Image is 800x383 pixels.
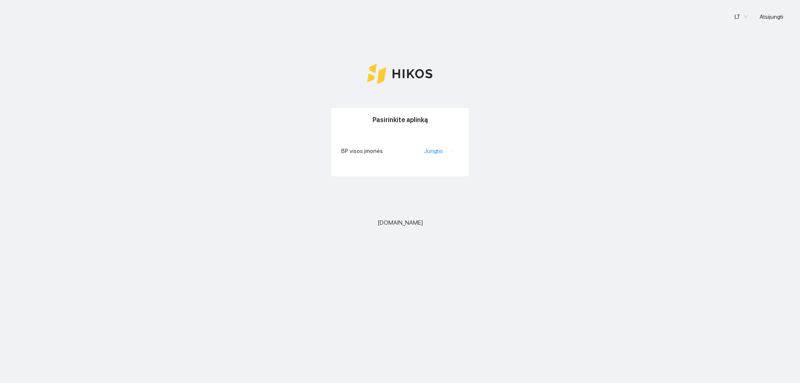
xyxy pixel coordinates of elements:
[753,10,790,23] button: Atsijungti
[450,148,455,154] span: ellipsis
[735,10,748,23] span: LT
[341,108,459,132] div: Pasirinkite aplinką
[760,12,783,21] span: Atsijungti
[424,148,443,154] a: Jungtis
[377,218,423,227] span: [DOMAIN_NAME]
[341,141,459,160] li: BP visos įmonės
